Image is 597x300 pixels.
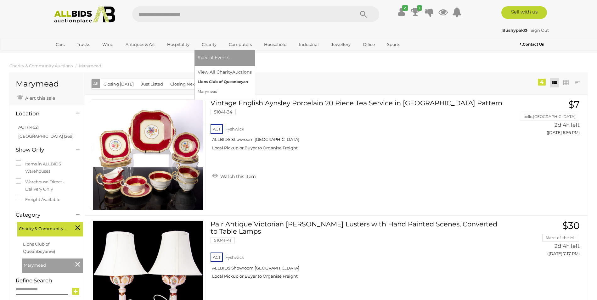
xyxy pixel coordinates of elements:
[383,39,404,50] a: Sports
[19,224,66,232] span: Charity & Community Auctions
[51,6,119,24] img: Allbids.com.au
[16,93,57,102] a: Alert this sale
[18,125,39,130] a: ACT (1462)
[16,212,66,218] h4: Category
[260,39,291,50] a: Household
[528,28,530,33] span: |
[402,5,408,11] i: ✔
[295,39,323,50] a: Industrial
[92,79,100,88] button: All
[52,39,69,50] a: Cars
[509,220,581,260] a: $30 Maze-of-the-M.. 2d 4h left ([DATE] 7:17 PM)
[509,99,581,139] a: $7 belle.[GEOGRAPHIC_DATA] 2d 4h left ([DATE] 6:56 PM)
[211,171,257,181] a: Watch this item
[501,6,547,19] a: Sell with us
[348,6,379,22] button: Search
[137,79,167,89] button: Just Listed
[79,63,101,68] a: Marymead
[98,39,117,50] a: Wine
[163,39,194,50] a: Hospitality
[9,63,73,68] a: Charity & Community Auctions
[520,42,544,47] b: Contact Us
[198,39,221,50] a: Charity
[121,39,159,50] a: Antiques & Art
[166,79,200,89] button: Closing Next
[502,28,528,33] a: Bushypak
[215,99,499,155] a: Vintage English Aynsley Porcelain 20 Piece Tea Service in [GEOGRAPHIC_DATA] Pattern 51041-34 ACT ...
[100,79,138,89] button: Closing [DATE]
[538,79,546,86] div: 4
[50,249,55,254] span: (6)
[16,278,83,284] h4: Refine Search
[225,39,256,50] a: Computers
[219,174,256,179] span: Watch this item
[16,160,78,175] label: Items in ALLBIDS Warehouses
[23,242,55,254] a: Lions Club of Queanbeyan(6)
[73,39,94,50] a: Trucks
[502,28,527,33] strong: Bushypak
[16,147,66,153] h4: Show Only
[562,220,580,231] span: $30
[327,39,355,50] a: Jewellery
[24,260,71,269] span: Marymead
[16,80,78,88] h1: Marymead
[568,99,580,110] span: $7
[16,111,66,117] h4: Location
[411,6,420,18] a: 1
[359,39,379,50] a: Office
[24,95,55,101] span: Alert this sale
[16,196,60,203] label: Freight Available
[215,220,499,284] a: Pair Antique Victorian [PERSON_NAME] Lusters with Hand Painted Scenes, Converted to Table Lamps 5...
[397,6,406,18] a: ✔
[93,100,203,210] img: 51041-34a.jpg
[16,178,78,193] label: Warehouse Direct - Delivery Only
[417,5,422,11] i: 1
[18,134,74,139] a: [GEOGRAPHIC_DATA] (269)
[531,28,549,33] a: Sign Out
[52,50,104,60] a: [GEOGRAPHIC_DATA]
[520,41,545,48] a: Contact Us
